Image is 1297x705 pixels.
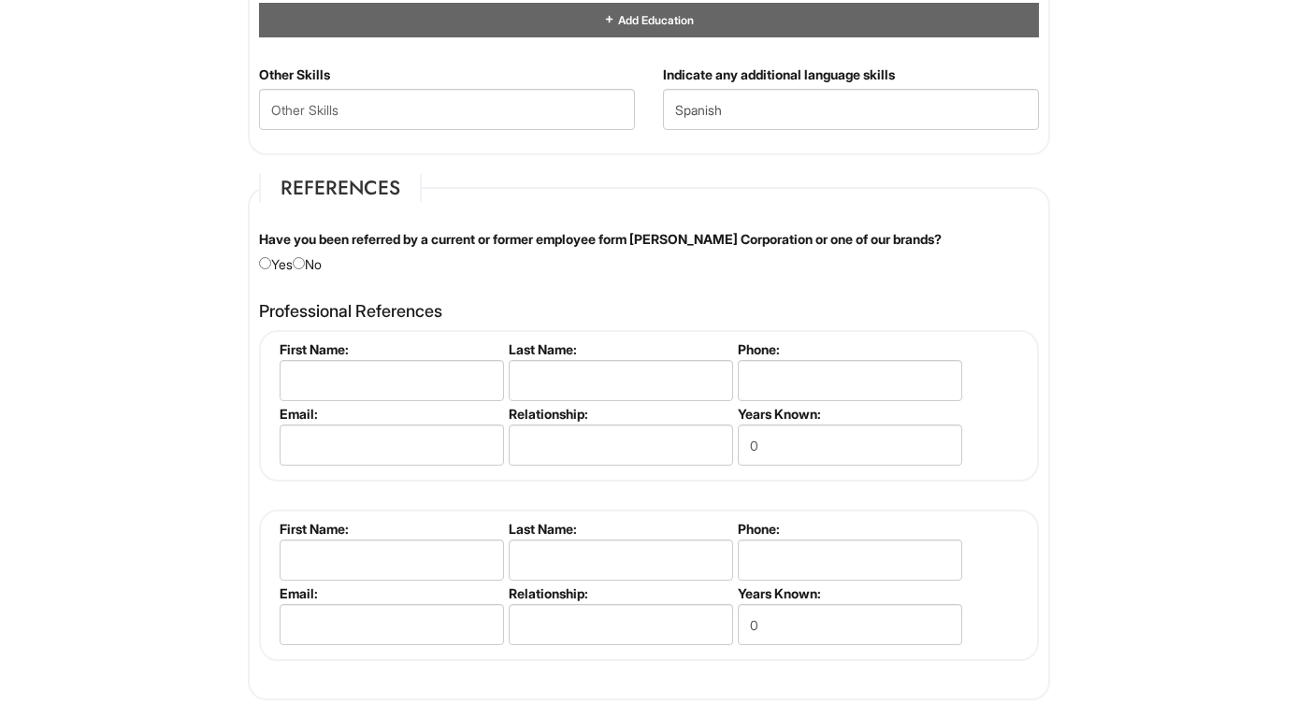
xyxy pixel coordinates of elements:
[509,341,730,357] label: Last Name:
[280,521,501,537] label: First Name:
[509,585,730,601] label: Relationship:
[509,521,730,537] label: Last Name:
[280,406,501,422] label: Email:
[738,521,959,537] label: Phone:
[280,341,501,357] label: First Name:
[738,341,959,357] label: Phone:
[738,406,959,422] label: Years Known:
[738,585,959,601] label: Years Known:
[603,13,693,27] a: Add Education
[663,89,1039,130] input: Additional Language Skills
[615,13,693,27] span: Add Education
[663,65,895,84] label: Indicate any additional language skills
[509,406,730,422] label: Relationship:
[259,89,635,130] input: Other Skills
[259,65,330,84] label: Other Skills
[259,230,942,249] label: Have you been referred by a current or former employee form [PERSON_NAME] Corporation or one of o...
[280,585,501,601] label: Email:
[245,230,1053,274] div: Yes No
[259,174,422,202] legend: References
[259,302,1039,321] h4: Professional References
